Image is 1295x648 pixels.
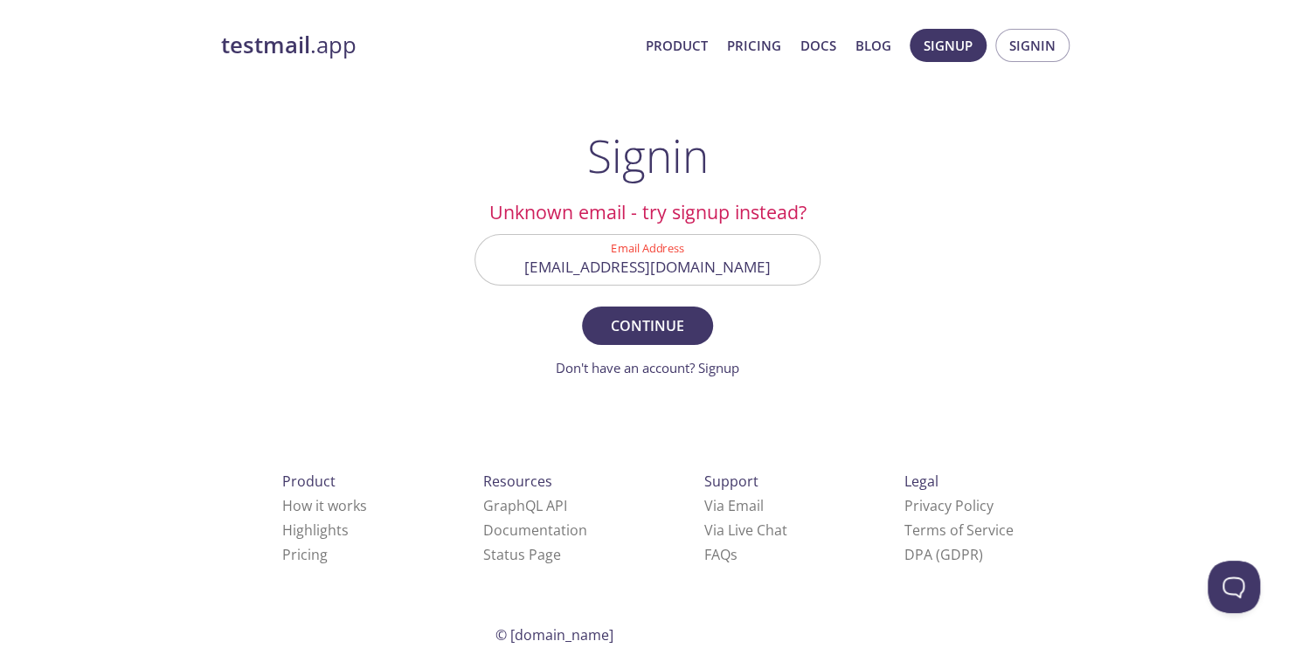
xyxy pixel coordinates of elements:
a: Status Page [483,545,561,564]
a: GraphQL API [483,496,567,515]
iframe: Help Scout Beacon - Open [1208,561,1260,613]
span: Legal [904,472,938,491]
span: Continue [601,314,694,338]
a: Highlights [282,520,349,540]
a: Privacy Policy [904,496,993,515]
a: Terms of Service [904,520,1013,540]
span: Signup [924,34,973,57]
a: Pricing [727,34,781,57]
span: s [731,545,738,564]
a: Documentation [483,520,587,540]
a: FAQ [704,545,738,564]
a: DPA (GDPR) [904,545,982,564]
a: Don't have an account? Signup [556,359,739,376]
a: testmail.app [221,31,632,60]
a: Blog [855,34,891,57]
strong: testmail [221,30,310,60]
span: Resources [483,472,552,491]
span: © [DOMAIN_NAME] [495,625,613,645]
a: Docs [800,34,836,57]
span: Support [704,472,758,491]
a: Product [646,34,708,57]
button: Signup [910,29,987,62]
button: Continue [582,307,713,345]
span: Product [282,472,336,491]
span: Signin [1009,34,1056,57]
button: Signin [995,29,1070,62]
a: Pricing [282,545,328,564]
a: Via Email [704,496,764,515]
h1: Signin [587,129,709,182]
h2: Unknown email - try signup instead? [474,197,821,227]
a: How it works [282,496,367,515]
a: Via Live Chat [704,520,787,540]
